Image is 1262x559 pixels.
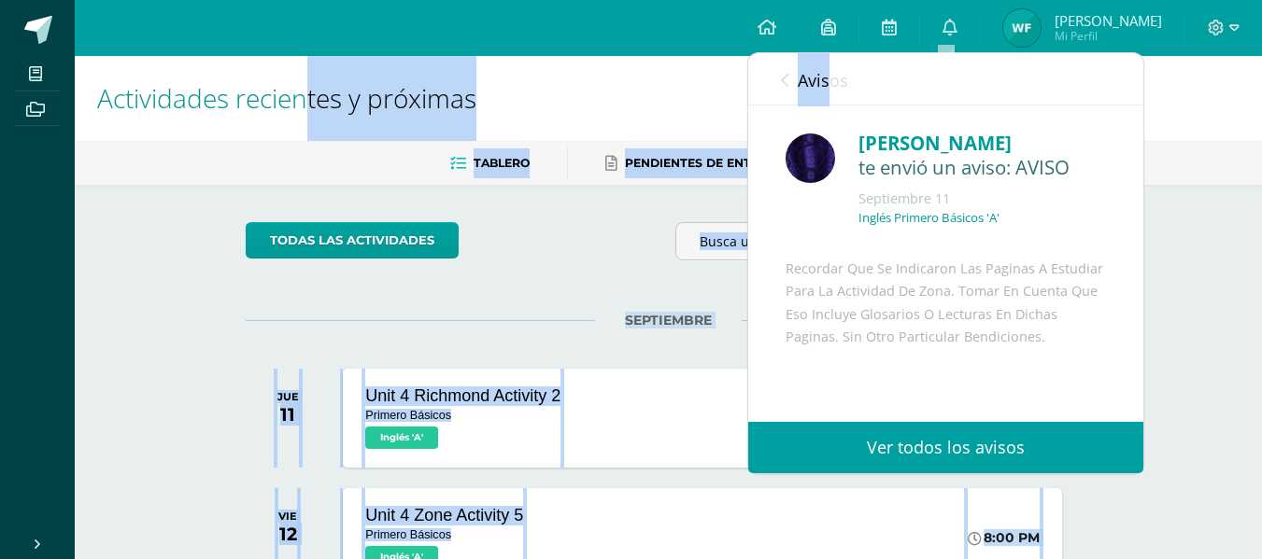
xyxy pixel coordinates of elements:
div: 12 [278,523,297,545]
div: te envió un aviso: AVISO [858,157,1106,180]
div: VIE [278,510,297,523]
span: [PERSON_NAME] [1055,11,1162,30]
span: Pendientes de entrega [625,156,785,170]
input: Busca una actividad próxima aquí... [676,223,1090,259]
div: [PERSON_NAME] [858,129,1106,158]
div: JUE [277,390,299,403]
img: 83a63e5e881d2b3cd84822e0c7d080d2.png [1003,9,1041,47]
span: Primero Básicos [365,528,451,541]
div: Recordar Que Se Indicaron Las Paginas A Estudiar Para La Actividad De Zona. Tomar En Cuenta Que E... [786,258,1106,486]
div: Unit 4 Zone Activity 5 [365,506,523,525]
img: 31877134f281bf6192abd3481bfb2fdd.png [786,133,835,183]
span: Inglés 'A' [365,426,438,449]
span: Primero Básicos [365,409,451,422]
span: Mi Perfil [1055,28,1162,44]
div: 11 [277,403,299,426]
span: Actividades recientes y próximas [97,80,476,116]
div: 8:00 PM [968,529,1040,546]
span: Avisos [798,69,848,91]
div: Septiembre 11 [858,189,1106,208]
a: Tablero [450,148,530,178]
a: Ver todos los avisos [748,422,1143,473]
div: Unit 4 Richmond Activity 2 [365,386,560,406]
p: Inglés Primero Básicos 'A' [858,210,1000,226]
a: Pendientes de entrega [605,148,785,178]
span: SEPTIEMBRE [595,312,742,328]
a: todas las Actividades [246,222,459,259]
span: Tablero [474,156,530,170]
